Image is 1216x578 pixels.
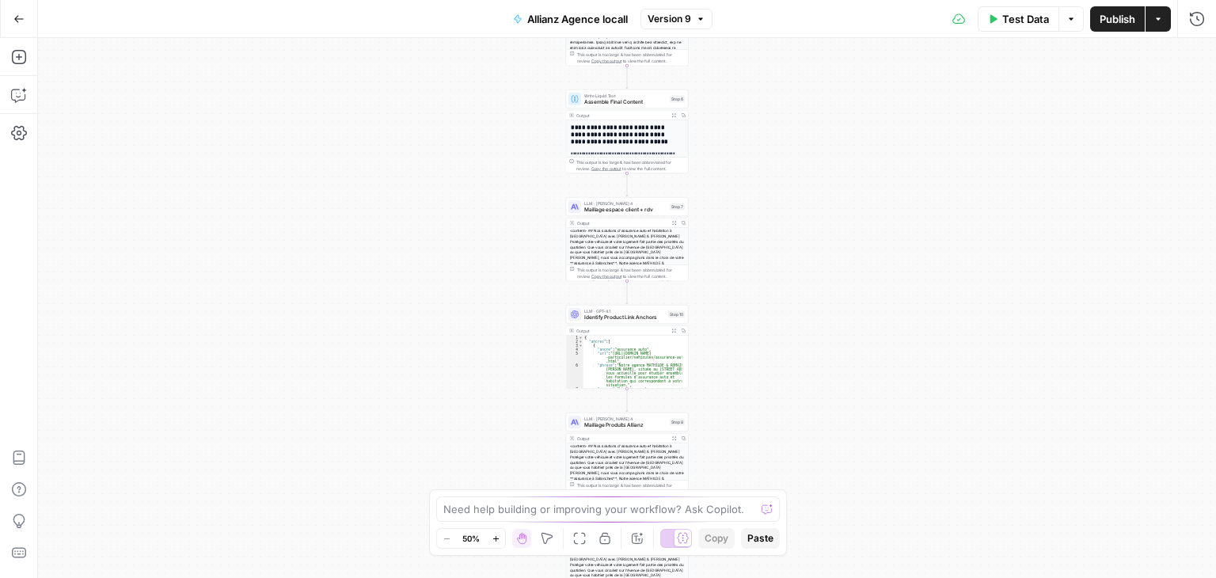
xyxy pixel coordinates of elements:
div: 7 [566,387,583,403]
button: Publish [1090,6,1145,32]
div: 6 [566,363,583,387]
span: LLM · GPT-4.1 [584,308,665,314]
span: Copy [705,531,728,546]
div: Output [576,112,667,119]
div: <content> ## Nos solutions d'assurance auto et habitation à [GEOGRAPHIC_DATA] avec [PERSON_NAME] ... [566,228,688,319]
g: Edge from step_6 to step_7 [626,173,629,196]
span: Copy the output [591,59,621,63]
span: 50% [462,532,480,545]
div: LLM · [PERSON_NAME] 4Maillage Produits AllianzStep 8Output<content> ## Nos solutions d'assurance ... [566,413,689,496]
span: Toggle code folding, rows 3 through 8 [579,344,583,348]
button: Version 9 [640,9,712,29]
button: Allianz Agence locall [503,6,637,32]
g: Edge from step_7 to step_10 [626,281,629,304]
g: Edge from step_5 to step_6 [626,66,629,89]
div: 1 [566,336,583,340]
span: Write Liquid Text [584,93,667,99]
span: LLM · [PERSON_NAME] 4 [584,200,667,207]
span: Toggle code folding, rows 1 through 40 [579,336,583,340]
button: Copy [698,528,735,549]
button: Paste [741,528,780,549]
div: Step 10 [668,311,685,318]
span: Identify Product Link Anchors [584,314,665,321]
span: Paste [747,531,773,546]
span: LLM · [PERSON_NAME] 4 [584,416,667,422]
div: Step 6 [670,96,685,103]
div: LLM · [PERSON_NAME] 4Maillage espace client + rdvStep 7Output<content> ## Nos solutions d'assuran... [566,197,689,281]
span: Maillage Produits Allianz [584,421,667,429]
div: LLM · GPT-4.1Identify Product Link AnchorsStep 10Output{ "ancres":[ { "ancre":"assurance auto", "... [566,305,689,389]
span: Copy the output [591,274,621,279]
div: Output [576,328,667,334]
span: Copy the output [591,166,621,171]
div: Step 8 [670,419,685,426]
div: Output [576,220,667,226]
span: Version 9 [648,12,691,26]
div: 4 [566,348,583,352]
span: Test Data [1002,11,1049,27]
div: 2 [566,340,583,344]
div: Output [576,435,667,442]
div: This output is too large & has been abbreviated for review. to view the full content. [576,159,685,172]
div: Step 7 [670,203,685,211]
div: <content> ## Nos solutions d'assurance auto et habitation à [GEOGRAPHIC_DATA] avec [PERSON_NAME] ... [566,443,688,529]
div: This output is too large & has been abbreviated for review. to view the full content. [576,51,685,64]
div: This output is too large & has been abbreviated for review. to view the full content. [576,267,685,279]
span: Toggle code folding, rows 2 through 39 [579,340,583,344]
div: 3 [566,344,583,348]
g: Edge from step_10 to step_8 [626,389,629,412]
button: Test Data [978,6,1058,32]
div: 5 [566,352,583,363]
span: Assemble Final Content [584,98,667,106]
span: Publish [1100,11,1135,27]
div: This output is too large & has been abbreviated for review. to view the full content. [576,482,685,495]
span: Allianz Agence locall [527,11,628,27]
span: Maillage espace client + rdv [584,206,667,214]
